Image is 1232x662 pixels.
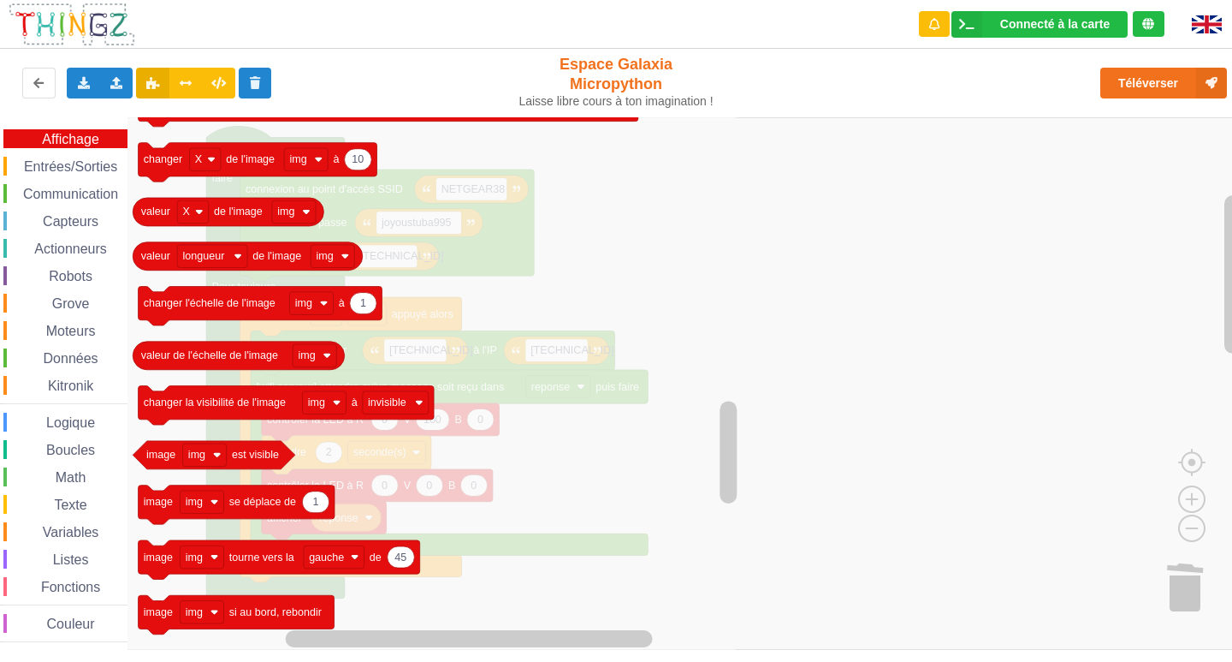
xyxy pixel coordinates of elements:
text: tourne vers la [229,552,294,564]
text: 1 [360,297,366,309]
text: si au bord, rebondir [229,606,322,618]
text: X [195,153,203,165]
text: img [186,606,203,618]
text: de l'image [226,153,275,165]
span: Communication [21,187,121,201]
text: est visible [232,450,279,462]
text: 10 [352,153,364,165]
text: changer la visibilité de l'image [144,397,286,409]
text: valeur [141,250,170,262]
span: Math [53,470,89,485]
span: Données [41,351,101,366]
text: invisible [368,397,406,409]
text: image [146,450,175,462]
text: se déplace de [229,496,296,508]
text: 1 [313,496,319,508]
text: à [339,297,345,309]
text: de [370,552,382,564]
span: Grove [50,296,92,311]
span: Moteurs [44,324,98,338]
text: img [290,153,307,165]
text: image [144,496,173,508]
text: img [186,552,203,564]
span: Variables [40,525,102,540]
text: X [183,206,191,218]
text: longueur [183,250,225,262]
text: img [299,349,316,361]
div: Ta base fonctionne bien ! [951,11,1128,38]
text: img [277,206,294,218]
span: Capteurs [40,214,101,229]
div: Tu es connecté au serveur de création de Thingz [1133,11,1164,37]
text: img [295,297,312,309]
text: 45 [394,552,406,564]
text: changer l'échelle de l'image [144,297,275,309]
span: Logique [44,415,98,430]
span: Listes [50,552,92,567]
text: valeur [141,206,170,218]
text: image [144,552,173,564]
span: Affichage [39,132,101,146]
text: à [352,397,358,409]
span: Fonctions [38,580,103,594]
div: Espace Galaxia Micropython [512,55,721,109]
text: gauche [309,552,344,564]
text: changer [144,153,182,165]
span: Actionneurs [32,242,110,256]
span: Boucles [44,443,98,457]
span: Texte [51,498,89,512]
text: de l'image [214,206,263,218]
img: thingz_logo.png [8,2,136,47]
text: à [334,153,340,165]
img: gb.png [1192,15,1222,33]
span: Robots [46,269,95,283]
text: img [188,450,205,462]
span: Couleur [44,617,98,631]
text: img [317,250,334,262]
text: image [144,606,173,618]
div: Connecté à la carte [1000,18,1110,30]
text: valeur de l'échelle de l'image [141,349,278,361]
span: Entrées/Sorties [21,159,120,174]
span: Kitronik [45,379,96,393]
button: Téléverser [1100,68,1227,98]
text: de l'image [252,250,301,262]
div: Laisse libre cours à ton imagination ! [512,94,721,109]
text: img [308,397,325,409]
text: img [186,496,203,508]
